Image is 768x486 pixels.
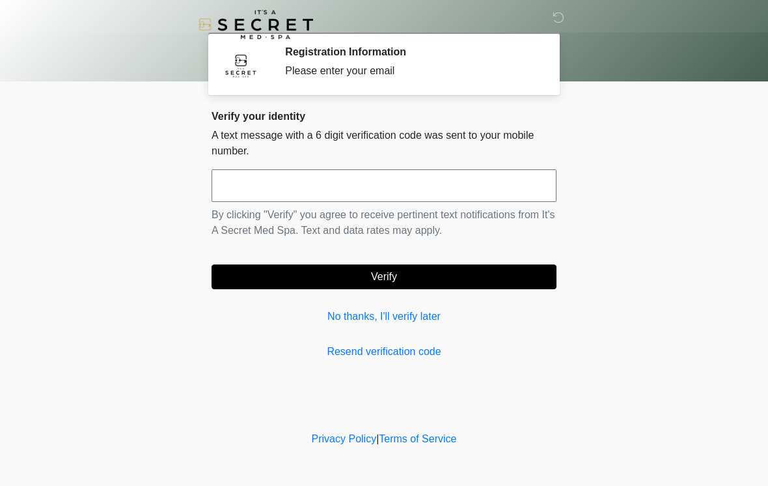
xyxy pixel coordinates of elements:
img: It's A Secret Med Spa Logo [199,10,313,39]
img: Agent Avatar [221,46,260,85]
p: A text message with a 6 digit verification code was sent to your mobile number. [212,128,556,159]
a: No thanks, I'll verify later [212,309,556,324]
button: Verify [212,264,556,289]
a: Privacy Policy [312,433,377,444]
a: Terms of Service [379,433,456,444]
h2: Verify your identity [212,110,556,122]
div: Please enter your email [285,63,537,79]
p: By clicking "Verify" you agree to receive pertinent text notifications from It's A Secret Med Spa... [212,207,556,238]
a: | [376,433,379,444]
h2: Registration Information [285,46,537,58]
a: Resend verification code [212,344,556,360]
